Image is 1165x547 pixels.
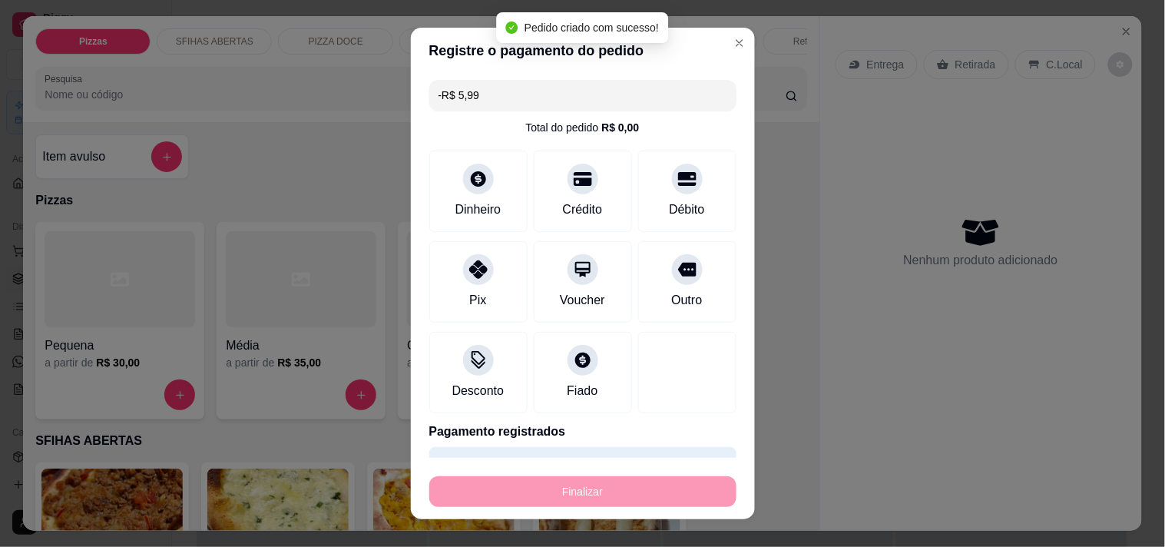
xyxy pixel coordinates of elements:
[601,120,639,135] div: R$ 0,00
[429,423,736,441] p: Pagamento registrados
[411,28,755,74] header: Registre o pagamento do pedido
[506,22,518,34] span: check-circle
[452,382,505,400] div: Desconto
[727,31,752,55] button: Close
[567,382,597,400] div: Fiado
[669,201,704,219] div: Débito
[563,201,603,219] div: Crédito
[455,201,501,219] div: Dinheiro
[525,22,659,34] span: Pedido criado com sucesso!
[439,80,727,111] input: Ex.: hambúrguer de cordeiro
[560,291,605,310] div: Voucher
[525,120,639,135] div: Total do pedido
[469,291,486,310] div: Pix
[671,291,702,310] div: Outro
